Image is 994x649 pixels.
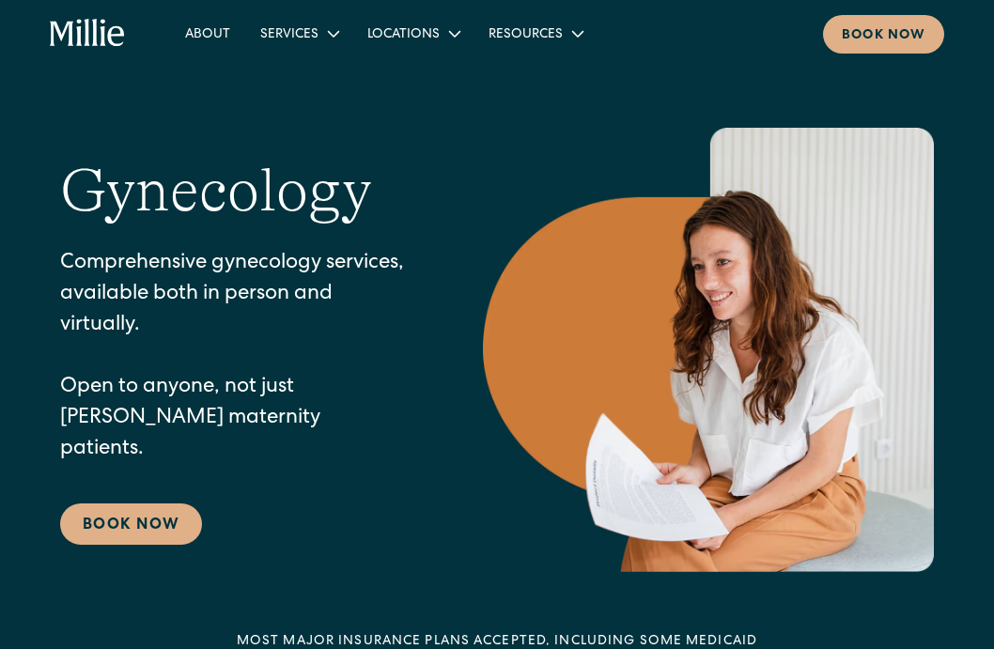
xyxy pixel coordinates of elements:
h1: Gynecology [60,155,372,227]
a: Book Now [60,503,202,545]
div: Book now [842,26,925,46]
div: Services [260,25,318,45]
img: Smiling woman holding documents during a consultation, reflecting supportive guidance in maternit... [483,128,934,572]
a: About [170,18,245,49]
p: Comprehensive gynecology services, available both in person and virtually. Open to anyone, not ju... [60,249,408,466]
div: Locations [352,18,474,49]
div: Resources [474,18,597,49]
div: Locations [367,25,440,45]
div: Services [245,18,352,49]
a: Book now [823,15,944,54]
div: Resources [489,25,563,45]
a: home [50,19,125,48]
